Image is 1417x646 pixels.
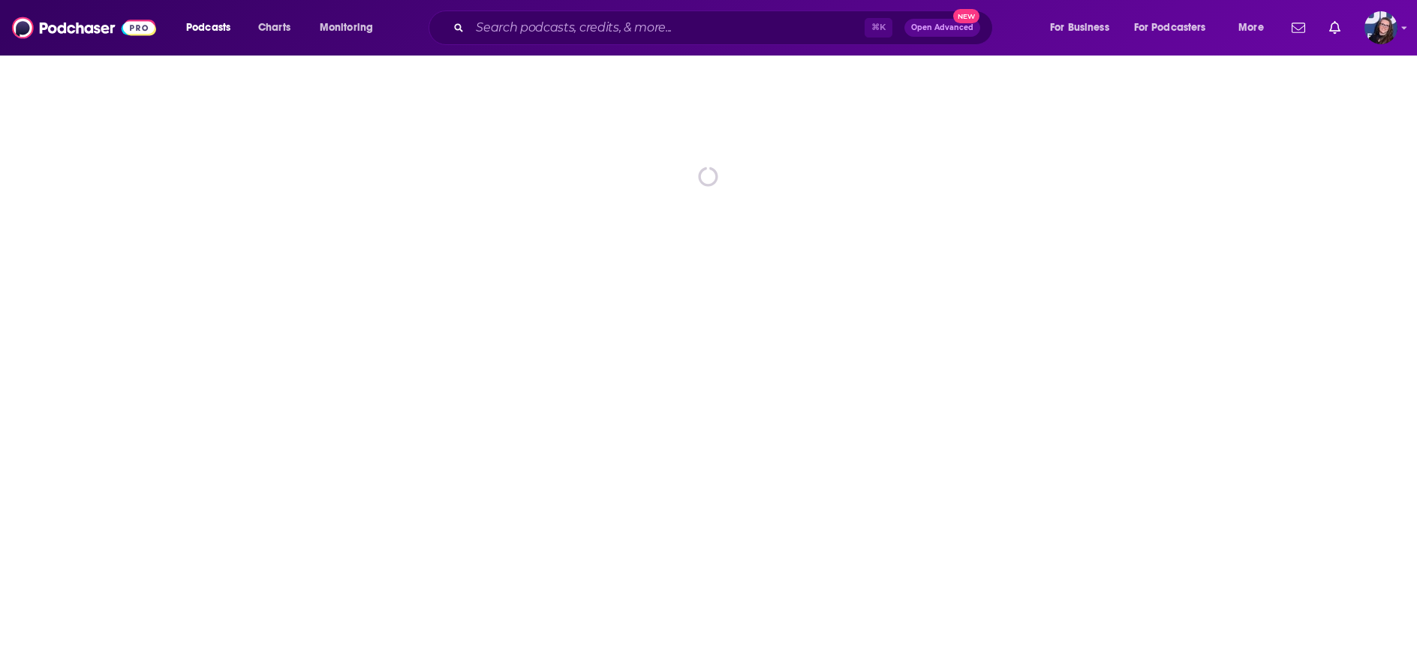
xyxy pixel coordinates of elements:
[12,14,156,42] img: Podchaser - Follow, Share and Rate Podcasts
[248,16,299,40] a: Charts
[865,18,892,38] span: ⌘ K
[320,17,373,38] span: Monitoring
[1364,11,1397,44] button: Show profile menu
[911,24,973,32] span: Open Advanced
[1323,15,1346,41] a: Show notifications dropdown
[1134,17,1206,38] span: For Podcasters
[1286,15,1311,41] a: Show notifications dropdown
[1238,17,1264,38] span: More
[1228,16,1283,40] button: open menu
[1050,17,1109,38] span: For Business
[904,19,980,37] button: Open AdvancedNew
[309,16,393,40] button: open menu
[258,17,290,38] span: Charts
[953,9,980,23] span: New
[470,16,865,40] input: Search podcasts, credits, & more...
[1039,16,1128,40] button: open menu
[443,11,1007,45] div: Search podcasts, credits, & more...
[1124,16,1228,40] button: open menu
[186,17,230,38] span: Podcasts
[176,16,250,40] button: open menu
[1364,11,1397,44] span: Logged in as CallieDaruk
[1364,11,1397,44] img: User Profile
